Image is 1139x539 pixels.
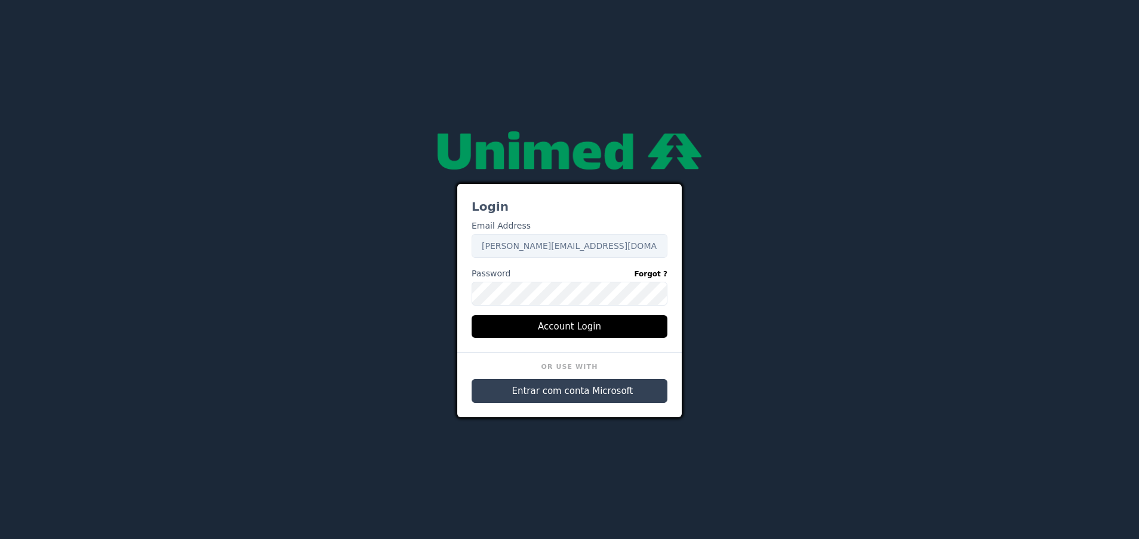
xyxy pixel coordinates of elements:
[634,267,667,280] a: Forgot ?
[472,362,667,374] h6: Or Use With
[472,315,667,338] button: Account Login
[472,267,667,280] label: Password
[472,220,531,232] label: Email Address
[438,131,701,170] img: null
[512,384,633,398] span: Entrar com conta Microsoft
[472,234,667,258] input: Enter your email
[472,198,667,215] h3: Login
[472,379,667,403] button: Entrar com conta Microsoft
